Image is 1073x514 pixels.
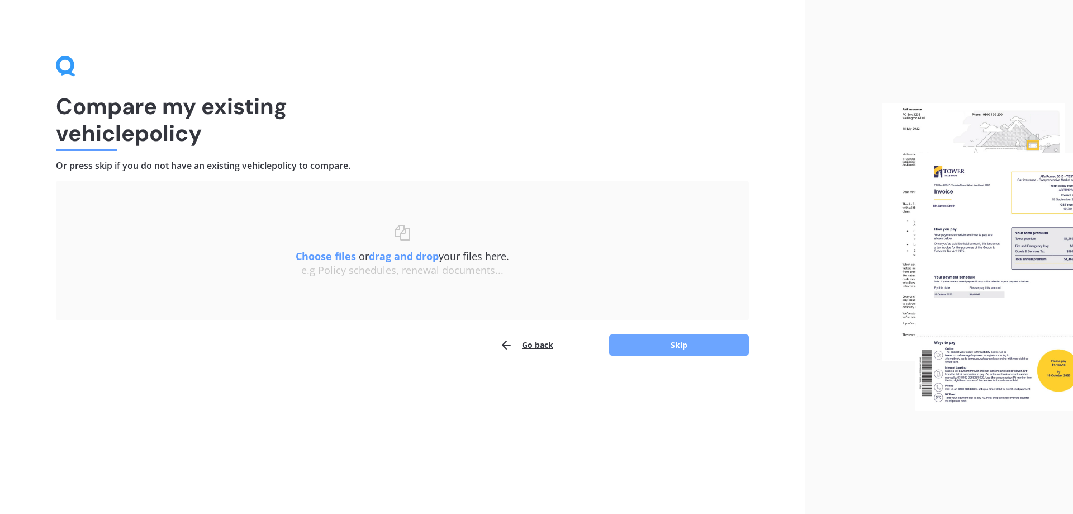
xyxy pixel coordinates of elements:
div: e.g Policy schedules, renewal documents... [78,265,727,277]
h4: Or press skip if you do not have an existing vehicle policy to compare. [56,160,749,172]
u: Choose files [296,249,356,263]
h1: Compare my existing vehicle policy [56,93,749,147]
img: files.webp [882,103,1073,411]
b: drag and drop [369,249,439,263]
button: Go back [500,334,553,356]
span: or your files here. [296,249,509,263]
button: Skip [609,334,749,356]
